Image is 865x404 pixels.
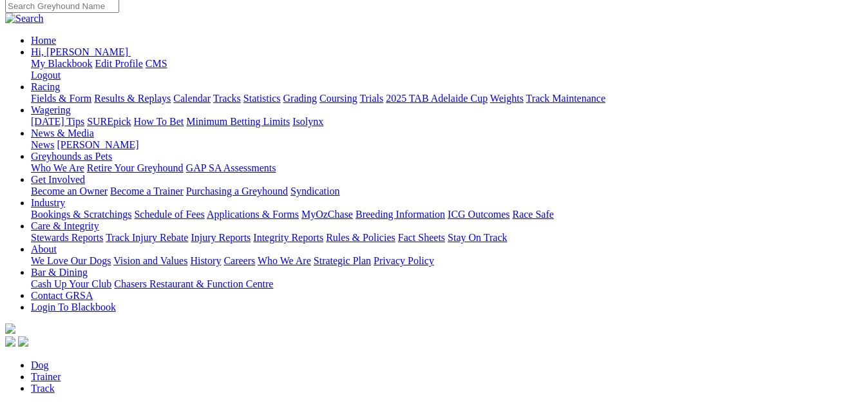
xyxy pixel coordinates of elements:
[31,383,55,394] a: Track
[31,46,128,57] span: Hi, [PERSON_NAME]
[186,116,290,127] a: Minimum Betting Limits
[31,174,85,185] a: Get Involved
[253,232,323,243] a: Integrity Reports
[31,290,93,301] a: Contact GRSA
[326,232,395,243] a: Rules & Policies
[526,93,605,104] a: Track Maintenance
[31,93,91,104] a: Fields & Form
[31,93,860,104] div: Racing
[57,139,138,150] a: [PERSON_NAME]
[31,302,116,313] a: Login To Blackbook
[87,162,184,173] a: Retire Your Greyhound
[31,186,860,197] div: Get Involved
[31,139,860,151] div: News & Media
[258,255,311,266] a: Who We Are
[95,58,143,69] a: Edit Profile
[106,232,188,243] a: Track Injury Rebate
[31,186,108,197] a: Become an Owner
[31,220,99,231] a: Care & Integrity
[146,58,167,69] a: CMS
[31,128,94,139] a: News & Media
[31,267,88,278] a: Bar & Dining
[110,186,184,197] a: Become a Trainer
[290,186,339,197] a: Syndication
[31,232,103,243] a: Stewards Reports
[31,371,61,382] a: Trainer
[301,209,353,220] a: MyOzChase
[31,197,65,208] a: Industry
[31,139,54,150] a: News
[18,336,28,347] img: twitter.svg
[243,93,281,104] a: Statistics
[31,209,860,220] div: Industry
[31,116,860,128] div: Wagering
[186,186,288,197] a: Purchasing a Greyhound
[31,255,111,266] a: We Love Our Dogs
[292,116,323,127] a: Isolynx
[31,162,860,174] div: Greyhounds as Pets
[5,13,44,24] img: Search
[191,232,251,243] a: Injury Reports
[114,278,273,289] a: Chasers Restaurant & Function Centre
[186,162,276,173] a: GAP SA Assessments
[213,93,241,104] a: Tracks
[31,162,84,173] a: Who We Are
[283,93,317,104] a: Grading
[31,104,71,115] a: Wagering
[31,360,49,370] a: Dog
[94,93,171,104] a: Results & Replays
[31,244,57,255] a: About
[31,209,131,220] a: Bookings & Scratchings
[134,209,204,220] a: Schedule of Fees
[87,116,131,127] a: SUREpick
[319,93,357,104] a: Coursing
[113,255,187,266] a: Vision and Values
[31,70,61,81] a: Logout
[490,93,524,104] a: Weights
[31,81,60,92] a: Racing
[31,58,93,69] a: My Blackbook
[31,116,84,127] a: [DATE] Tips
[31,278,111,289] a: Cash Up Your Club
[207,209,299,220] a: Applications & Forms
[31,151,112,162] a: Greyhounds as Pets
[448,209,509,220] a: ICG Outcomes
[31,232,860,244] div: Care & Integrity
[359,93,383,104] a: Trials
[31,46,131,57] a: Hi, [PERSON_NAME]
[374,255,434,266] a: Privacy Policy
[512,209,553,220] a: Race Safe
[134,116,184,127] a: How To Bet
[356,209,445,220] a: Breeding Information
[31,278,860,290] div: Bar & Dining
[173,93,211,104] a: Calendar
[5,336,15,347] img: facebook.svg
[31,58,860,81] div: Hi, [PERSON_NAME]
[223,255,255,266] a: Careers
[31,255,860,267] div: About
[5,323,15,334] img: logo-grsa-white.png
[386,93,488,104] a: 2025 TAB Adelaide Cup
[448,232,507,243] a: Stay On Track
[398,232,445,243] a: Fact Sheets
[190,255,221,266] a: History
[31,35,56,46] a: Home
[314,255,371,266] a: Strategic Plan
